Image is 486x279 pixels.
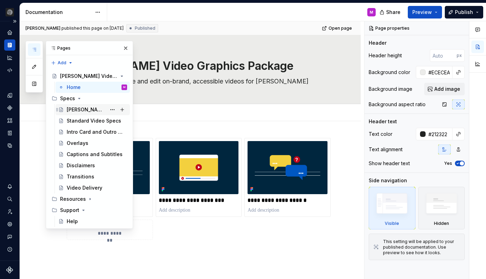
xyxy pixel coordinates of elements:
[4,140,15,151] a: Data sources
[4,181,15,192] button: Notifications
[455,9,473,16] span: Publish
[25,25,60,31] span: [PERSON_NAME]
[56,171,130,182] a: Transitions
[60,196,86,203] div: Resources
[329,25,352,31] span: Open page
[369,177,407,184] div: Side navigation
[4,39,15,51] a: Documentation
[369,52,402,59] div: Header height
[457,53,462,58] p: px
[67,106,106,113] div: [PERSON_NAME] Brand Guidelines
[369,69,410,76] div: Background color
[418,187,465,229] div: Hidden
[49,205,130,216] div: Support
[49,58,75,68] button: Add
[65,58,329,74] textarea: [PERSON_NAME] Video Graphics Package
[56,138,130,149] a: Overlays
[56,115,130,126] a: Standard Video Specs
[383,239,460,256] div: This setting will be applied to your published documentation. Use preview to see how it looks.
[445,6,483,19] button: Publish
[49,71,130,227] div: Page tree
[444,161,452,166] label: Yes
[67,129,124,135] div: Intro Card and Outro Cards
[426,128,452,140] input: Auto
[320,23,355,33] a: Open page
[6,8,14,16] img: 3ce36157-9fde-47d2-9eb8-fa8ebb961d3d.png
[4,231,15,242] button: Contact support
[58,60,66,66] span: Add
[430,49,457,62] input: Auto
[4,27,15,38] a: Home
[369,131,392,138] div: Text color
[60,95,75,102] div: Specs
[67,151,123,158] div: Captions and Subtitles
[65,76,329,87] textarea: Use this guide to create and edit on-brand, accessible videos for [PERSON_NAME][GEOGRAPHIC_DATA].
[4,102,15,113] a: Components
[369,86,412,93] div: Background image
[46,41,133,55] div: Pages
[369,118,397,125] div: Header text
[4,193,15,205] button: Search ⌘K
[369,160,410,167] div: Show header text
[434,221,449,226] div: Hidden
[67,84,81,91] div: Home
[56,104,130,115] a: [PERSON_NAME] Brand Guidelines
[412,9,432,16] span: Preview
[60,207,79,214] div: Support
[67,218,78,225] div: Help
[67,173,94,180] div: Transitions
[56,126,130,138] a: Intro Card and Outro Cards
[6,266,13,273] svg: Supernova Logo
[370,9,373,15] div: M
[49,193,130,205] div: Resources
[67,117,121,124] div: Standard Video Specs
[4,90,15,101] a: Design tokens
[56,160,130,171] a: Disclaimers
[248,141,327,194] img: 17e5ad4f-8341-461b-a2e2-71ecbdb87502.png
[424,83,465,95] button: Add image
[49,71,130,82] a: [PERSON_NAME] Video Graphics Package
[67,140,88,147] div: Overlays
[4,127,15,139] a: Storybook stories
[369,39,386,46] div: Header
[4,219,15,230] a: Settings
[60,73,118,80] div: [PERSON_NAME] Video Graphics Package
[369,146,403,153] div: Text alignment
[67,184,102,191] div: Video Delivery
[56,216,130,227] a: Help
[10,16,20,26] button: Expand sidebar
[4,65,15,76] a: Code automation
[56,149,130,160] a: Captions and Subtitles
[56,182,130,193] a: Video Delivery
[385,221,399,226] div: Visible
[408,6,442,19] button: Preview
[4,115,15,126] a: Assets
[25,9,91,16] div: Documentation
[4,52,15,63] a: Analytics
[376,6,405,19] button: Share
[159,141,239,194] img: 7715c1fa-cb34-45cb-9244-f3b0a2f6554f.png
[4,206,15,217] a: Invite team
[56,82,130,93] a: HomeM
[135,25,155,31] span: Published
[49,93,130,104] div: Specs
[369,101,426,108] div: Background aspect ratio
[67,162,95,169] div: Disclaimers
[61,25,124,31] div: published this page on [DATE]
[434,86,460,93] span: Add image
[386,9,400,16] span: Share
